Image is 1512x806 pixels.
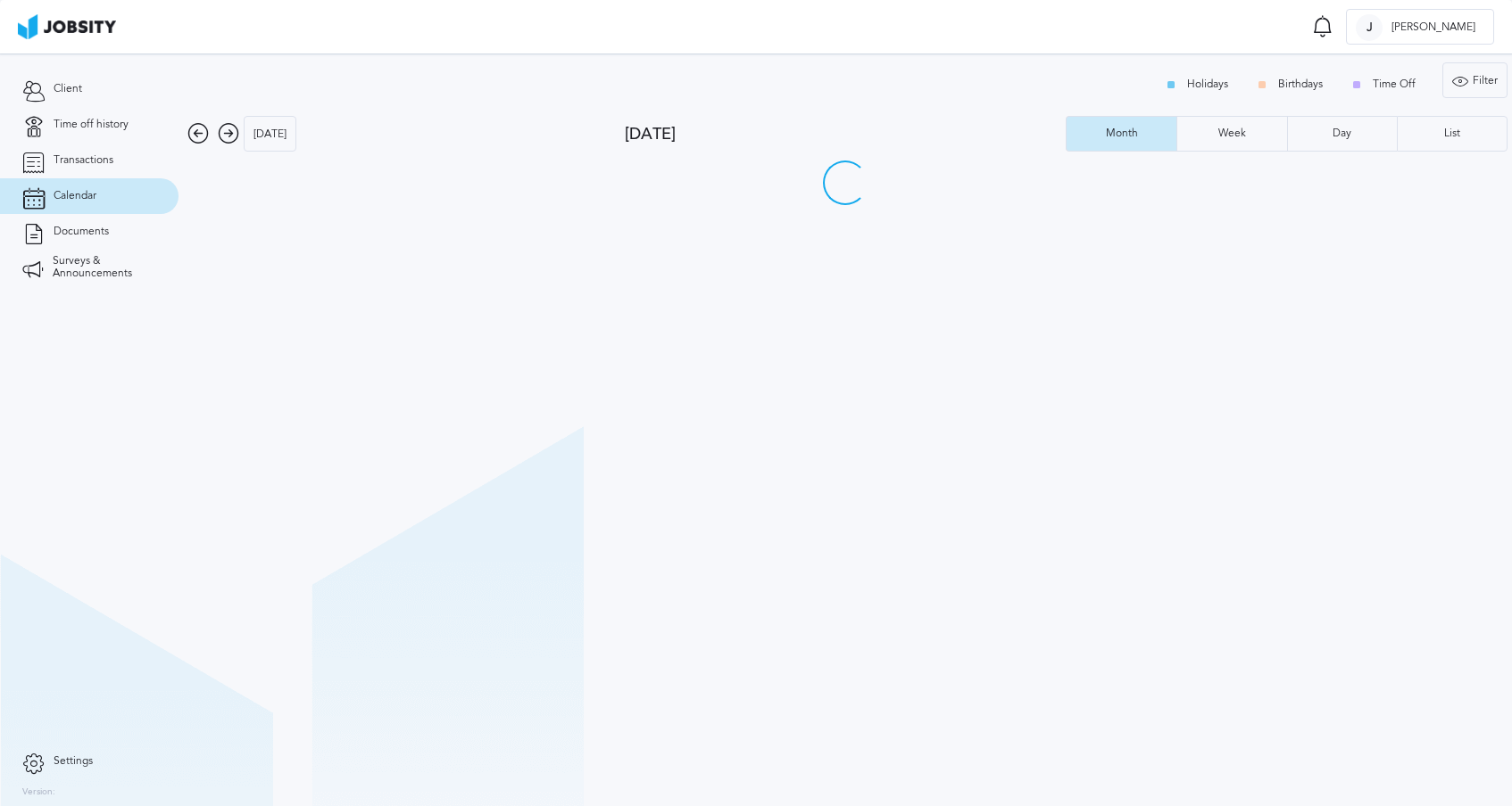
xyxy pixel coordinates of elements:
[245,117,295,152] div: [DATE]
[54,83,82,95] span: Client
[54,226,109,238] span: Documents
[1324,127,1360,140] div: Day
[1176,116,1287,152] button: Week
[1442,62,1508,98] button: Filter
[1066,116,1176,152] button: Month
[54,190,96,202] span: Calendar
[244,116,296,152] button: [DATE]
[18,14,116,39] img: ab4bad089aa723f57921c736e9817d99.png
[1443,63,1507,99] div: Filter
[1356,14,1383,41] div: J
[1097,127,1147,140] div: Month
[22,787,55,798] label: Version:
[1287,116,1398,152] button: Day
[1397,116,1508,152] button: List
[54,755,93,768] span: Settings
[625,125,1067,144] div: [DATE]
[1383,21,1484,34] span: [PERSON_NAME]
[1346,9,1494,45] button: J[PERSON_NAME]
[53,255,156,280] span: Surveys & Announcements
[1435,127,1469,140] div: List
[1209,127,1255,140] div: Week
[54,119,129,131] span: Time off history
[54,154,113,167] span: Transactions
